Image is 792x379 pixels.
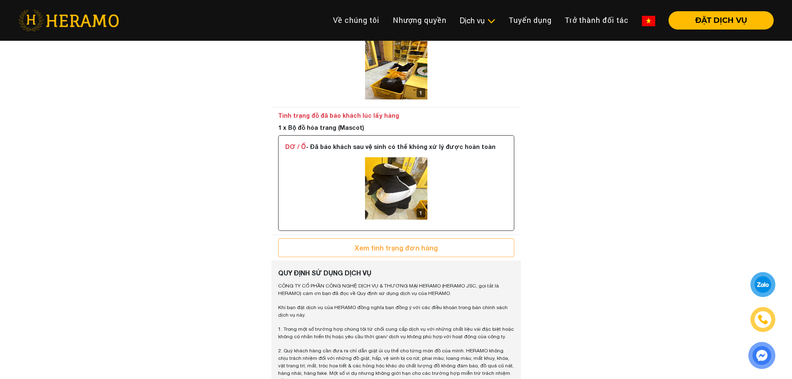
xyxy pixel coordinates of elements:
[669,11,774,30] button: ĐẶT DỊCH VỤ
[558,11,635,29] a: Trở thành đối tác
[417,88,425,97] div: 1
[417,208,425,218] div: 1
[278,111,514,120] div: Tình trạng đồ đã báo khách lúc lấy hàng
[365,37,427,99] img: logo
[460,15,496,26] div: Dịch vụ
[285,143,496,150] span: - Đã báo khách sau vệ sinh có thể không xử lý được hoàn toàn
[278,238,514,257] button: Xem tình trạng đơn hàng
[278,120,514,135] div: 1 x Bộ đồ hóa trang (Mascot)
[487,17,496,25] img: subToggleIcon
[18,10,119,31] img: heramo-logo.png
[278,268,514,278] div: QUY ĐỊNH SỬ DỤNG DỊCH VỤ
[278,282,514,297] p: CÔNG TY CỔ PHẦN CÔNG NGHỆ DỊCH VỤ & THƯƠNG MẠI HERAMO (HERAMO JSC, gọi tắt là HERAMO) cảm ơn bạn ...
[750,307,775,332] a: phone-icon
[502,11,558,29] a: Tuyển dụng
[278,304,514,319] p: Khi bạn đặt dịch vụ của HERAMO đồng nghĩa bạn đồng ý với các điều khoản trong bản chính sách dịch...
[365,157,427,220] img: logo
[285,143,306,150] span: DƠ / Ố
[757,314,769,325] img: phone-icon
[662,17,774,24] a: ĐẶT DỊCH VỤ
[386,11,453,29] a: Nhượng quyền
[326,11,386,29] a: Về chúng tôi
[278,325,514,340] p: 1. Trong một số trường hợp chúng tôi từ chối cung cấp dịch vụ với những chất liệu vải đặc biệt ho...
[642,16,655,26] img: vn-flag.png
